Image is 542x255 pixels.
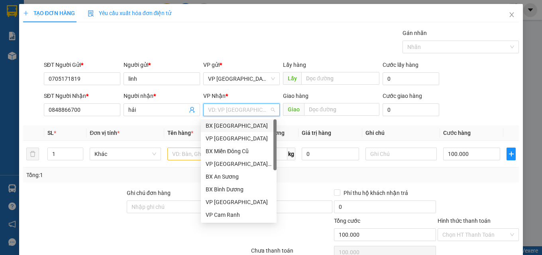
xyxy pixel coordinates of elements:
[203,93,226,99] span: VP Nhận
[283,62,306,68] span: Lấy hàng
[304,103,379,116] input: Dọc đường
[201,119,277,132] div: BX Đà Nẵng
[127,200,229,213] input: Ghi chú đơn hàng
[206,147,272,156] div: BX Miền Đông Cũ
[206,134,272,143] div: VP [GEOGRAPHIC_DATA]
[88,10,172,16] span: Yêu cầu xuất hóa đơn điện tử
[438,218,491,224] label: Hình thức thanh toán
[47,130,54,136] span: SL
[127,190,171,196] label: Ghi chú đơn hàng
[206,121,272,130] div: BX [GEOGRAPHIC_DATA]
[340,189,411,197] span: Phí thu hộ khách nhận trả
[94,148,156,160] span: Khác
[403,30,427,36] label: Gán nhãn
[26,148,39,160] button: delete
[23,10,75,16] span: TẠO ĐƠN HÀNG
[201,208,277,221] div: VP Cam Ranh
[507,151,515,157] span: plus
[383,103,439,116] input: Cước giao hàng
[44,60,120,69] div: SĐT Người Gửi
[206,210,272,219] div: VP Cam Ranh
[283,93,308,99] span: Giao hàng
[507,148,516,160] button: plus
[23,10,29,16] span: plus
[201,158,277,170] div: VP Nha Trang xe Limousine
[383,62,418,68] label: Cước lấy hàng
[167,130,193,136] span: Tên hàng
[124,60,200,69] div: Người gửi
[287,148,295,160] span: kg
[283,72,301,85] span: Lấy
[302,130,331,136] span: Giá trị hàng
[362,125,440,141] th: Ghi chú
[201,183,277,196] div: BX Bình Dương
[44,91,120,100] div: SĐT Người Nhận
[206,185,272,194] div: BX Bình Dương
[383,93,422,99] label: Cước giao hàng
[203,60,280,69] div: VP gửi
[206,160,272,168] div: VP [GEOGRAPHIC_DATA] xe Limousine
[201,132,277,145] div: VP Đà Lạt
[167,148,239,160] input: VD: Bàn, Ghế
[124,91,200,100] div: Người nhận
[443,130,471,136] span: Cước hàng
[206,172,272,181] div: BX An Sương
[301,72,379,85] input: Dọc đường
[90,130,120,136] span: Đơn vị tính
[509,12,515,18] span: close
[365,148,437,160] input: Ghi Chú
[88,10,94,17] img: icon
[201,145,277,158] div: BX Miền Đông Cũ
[208,73,275,85] span: VP Nha Trang xe Limousine
[302,148,359,160] input: 0
[26,171,210,179] div: Tổng: 1
[206,198,272,206] div: VP [GEOGRAPHIC_DATA]
[189,107,195,113] span: user-add
[283,103,304,116] span: Giao
[201,170,277,183] div: BX An Sương
[501,4,523,26] button: Close
[201,196,277,208] div: VP Ninh Hòa
[334,218,360,224] span: Tổng cước
[383,72,439,85] input: Cước lấy hàng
